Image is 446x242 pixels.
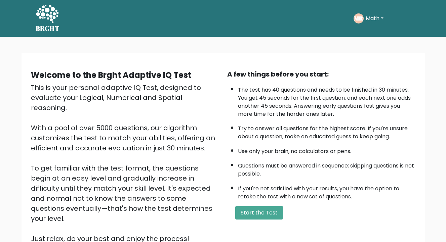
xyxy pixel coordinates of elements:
[238,181,415,201] li: If you're not satisfied with your results, you have the option to retake the test with a new set ...
[36,25,60,33] h5: BRGHT
[31,69,191,81] b: Welcome to the Brght Adaptive IQ Test
[36,3,60,34] a: BRGHT
[238,144,415,155] li: Use only your brain, no calculators or pens.
[364,14,386,23] button: Math
[238,158,415,178] li: Questions must be answered in sequence; skipping questions is not possible.
[227,69,415,79] div: A few things before you start:
[238,121,415,141] li: Try to answer all questions for the highest score. If you're unsure about a question, make an edu...
[238,83,415,118] li: The test has 40 questions and needs to be finished in 30 minutes. You get 45 seconds for the firs...
[235,206,283,220] button: Start the Test
[354,14,363,22] text: MR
